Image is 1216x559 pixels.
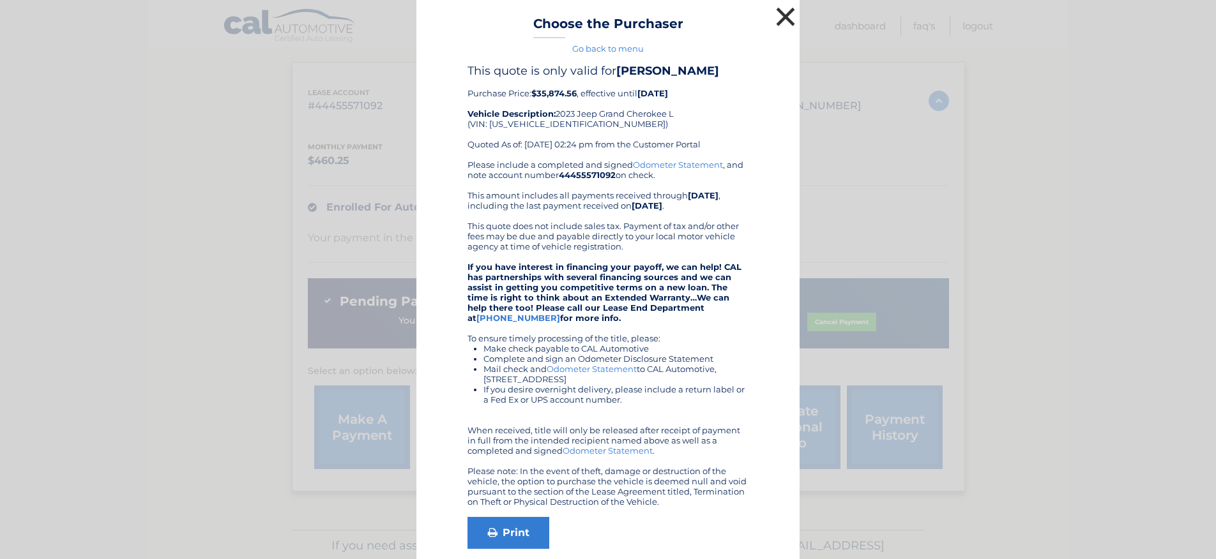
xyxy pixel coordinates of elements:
[531,88,577,98] b: $35,874.56
[616,64,719,78] b: [PERSON_NAME]
[559,170,616,180] b: 44455571092
[467,262,741,323] strong: If you have interest in financing your payoff, we can help! CAL has partnerships with several fin...
[483,354,749,364] li: Complete and sign an Odometer Disclosure Statement
[483,364,749,384] li: Mail check and to CAL Automotive, [STREET_ADDRESS]
[467,108,556,119] strong: Vehicle Description:
[632,200,662,211] b: [DATE]
[483,343,749,354] li: Make check payable to CAL Automotive
[467,64,749,78] h4: This quote is only valid for
[688,190,718,200] b: [DATE]
[572,43,644,54] a: Go back to menu
[483,384,749,405] li: If you desire overnight delivery, please include a return label or a Fed Ex or UPS account number.
[633,160,723,170] a: Odometer Statement
[467,517,549,549] a: Print
[773,4,798,29] button: ×
[476,313,560,323] a: [PHONE_NUMBER]
[467,64,749,160] div: Purchase Price: , effective until 2023 Jeep Grand Cherokee L (VIN: [US_VEHICLE_IDENTIFICATION_NUM...
[467,160,749,507] div: Please include a completed and signed , and note account number on check. This amount includes al...
[533,16,683,38] h3: Choose the Purchaser
[637,88,668,98] b: [DATE]
[547,364,637,374] a: Odometer Statement
[563,445,653,456] a: Odometer Statement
